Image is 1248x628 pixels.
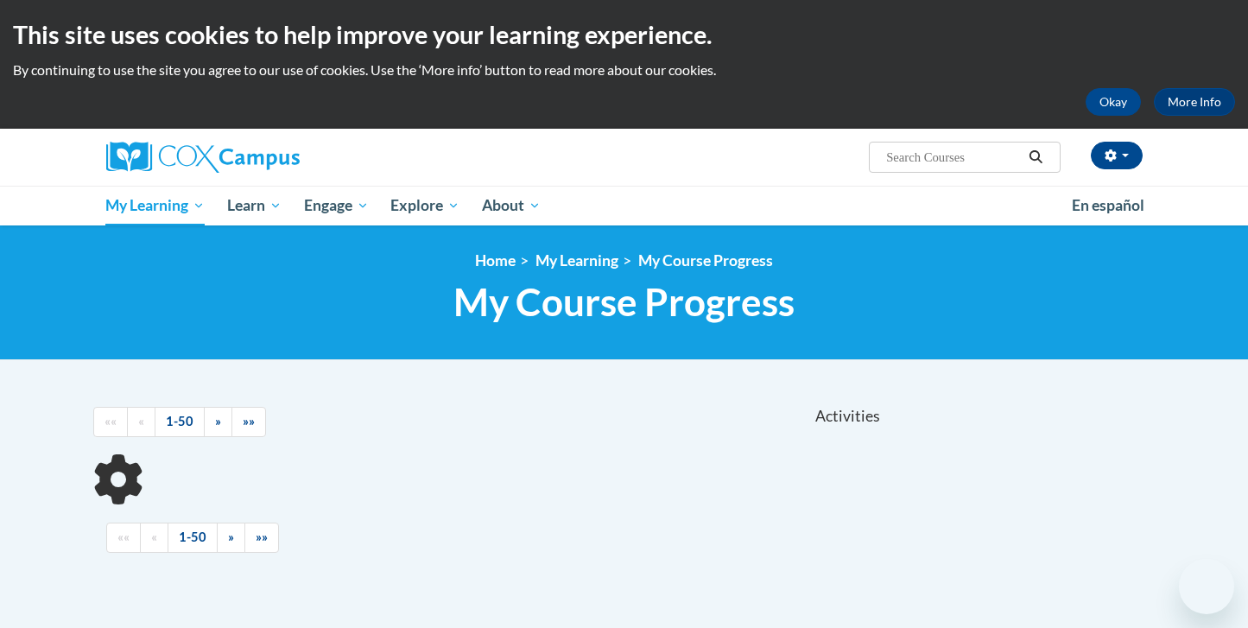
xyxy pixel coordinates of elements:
[293,186,380,225] a: Engage
[117,530,130,544] span: ««
[304,195,369,216] span: Engage
[256,530,268,544] span: »»
[106,142,300,173] img: Cox Campus
[95,186,217,225] a: My Learning
[884,147,1023,168] input: Search Courses
[204,407,232,437] a: Next
[482,195,541,216] span: About
[127,407,155,437] a: Previous
[228,530,234,544] span: »
[168,523,218,553] a: 1-50
[535,251,618,270] a: My Learning
[1091,142,1143,169] button: Account Settings
[138,414,144,428] span: «
[217,523,245,553] a: Next
[453,279,795,325] span: My Course Progress
[244,523,279,553] a: End
[471,186,552,225] a: About
[215,414,221,428] span: »
[13,17,1235,52] h2: This site uses cookies to help improve your learning experience.
[105,414,117,428] span: ««
[1154,88,1235,116] a: More Info
[1023,147,1048,168] button: Search
[151,530,157,544] span: «
[155,407,205,437] a: 1-50
[243,414,255,428] span: »»
[93,407,128,437] a: Begining
[140,523,168,553] a: Previous
[105,195,205,216] span: My Learning
[1061,187,1156,224] a: En español
[216,186,293,225] a: Learn
[815,407,880,426] span: Activities
[106,142,434,173] a: Cox Campus
[231,407,266,437] a: End
[1086,88,1141,116] button: Okay
[1072,196,1144,214] span: En español
[475,251,516,270] a: Home
[227,195,282,216] span: Learn
[106,523,141,553] a: Begining
[638,251,773,270] a: My Course Progress
[1179,559,1234,614] iframe: Button to launch messaging window
[390,195,459,216] span: Explore
[80,186,1169,225] div: Main menu
[379,186,471,225] a: Explore
[13,60,1235,79] p: By continuing to use the site you agree to our use of cookies. Use the ‘More info’ button to read...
